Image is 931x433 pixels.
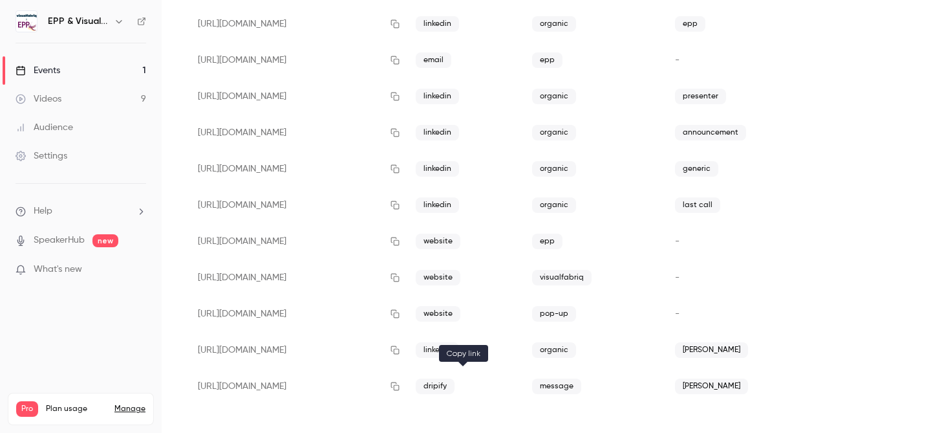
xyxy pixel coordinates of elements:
[16,121,73,134] div: Audience
[92,234,118,247] span: new
[675,16,705,32] span: epp
[532,52,562,68] span: epp
[532,379,581,394] span: message
[187,296,405,332] div: [URL][DOMAIN_NAME]
[187,223,405,260] div: [URL][DOMAIN_NAME]
[187,78,405,115] div: [URL][DOMAIN_NAME]
[675,197,720,213] span: last call
[416,52,451,68] span: email
[532,125,576,140] span: organic
[187,151,405,187] div: [URL][DOMAIN_NAME]
[187,42,405,78] div: [URL][DOMAIN_NAME]
[34,205,52,218] span: Help
[416,161,459,177] span: linkedin
[532,306,576,322] span: pop-up
[48,15,109,28] h6: EPP & Visualfabriq
[675,342,748,358] span: [PERSON_NAME]
[416,342,459,358] span: linkedin
[187,368,405,405] div: [URL][DOMAIN_NAME]
[16,205,146,218] li: help-dropdown-opener
[675,237,680,246] span: -
[675,125,746,140] span: announcement
[416,234,460,249] span: website
[187,115,405,151] div: [URL][DOMAIN_NAME]
[532,16,576,32] span: organic
[675,379,748,394] span: [PERSON_NAME]
[532,234,562,249] span: epp
[187,187,405,223] div: [URL][DOMAIN_NAME]
[675,273,680,282] span: -
[532,89,576,104] span: organic
[34,263,82,276] span: What's new
[532,161,576,177] span: organic
[187,6,405,42] div: [URL][DOMAIN_NAME]
[532,270,592,285] span: visualfabriq
[675,56,680,65] span: -
[416,379,455,394] span: dripify
[416,306,460,322] span: website
[16,150,67,162] div: Settings
[416,89,459,104] span: linkedin
[532,197,576,213] span: organic
[131,264,146,276] iframe: Noticeable Trigger
[16,401,38,417] span: Pro
[675,89,726,104] span: presenter
[187,260,405,296] div: [URL][DOMAIN_NAME]
[114,404,145,414] a: Manage
[16,64,60,77] div: Events
[16,11,37,32] img: EPP & Visualfabriq
[675,161,718,177] span: generic
[187,332,405,368] div: [URL][DOMAIN_NAME]
[416,16,459,32] span: linkedin
[532,342,576,358] span: organic
[34,234,85,247] a: SpeakerHub
[416,197,459,213] span: linkedin
[16,93,61,105] div: Videos
[416,125,459,140] span: linkedin
[46,404,107,414] span: Plan usage
[416,270,460,285] span: website
[675,309,680,318] span: -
